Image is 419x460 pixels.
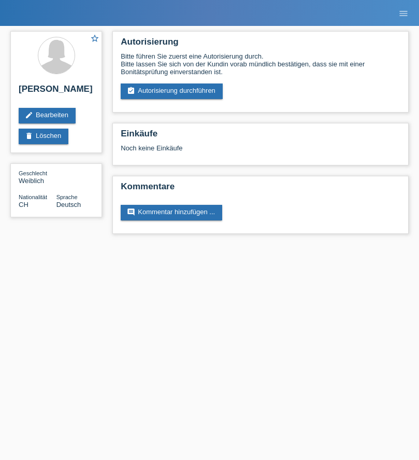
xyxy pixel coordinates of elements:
i: star_border [90,34,99,43]
a: deleteLöschen [19,129,68,144]
h2: Autorisierung [121,37,400,52]
i: menu [398,8,409,19]
span: Geschlecht [19,170,47,176]
div: Bitte führen Sie zuerst eine Autorisierung durch. Bitte lassen Sie sich von der Kundin vorab münd... [121,52,400,76]
i: delete [25,132,33,140]
a: menu [393,10,414,16]
span: Deutsch [56,201,81,208]
a: commentKommentar hinzufügen ... [121,205,222,220]
span: Sprache [56,194,78,200]
span: Nationalität [19,194,47,200]
i: edit [25,111,33,119]
div: Noch keine Einkäufe [121,144,400,160]
span: Schweiz [19,201,28,208]
a: star_border [90,34,99,45]
div: Weiblich [19,169,56,185]
h2: [PERSON_NAME] [19,84,94,100]
a: assignment_turned_inAutorisierung durchführen [121,83,223,99]
h2: Kommentare [121,182,400,197]
a: editBearbeiten [19,108,76,123]
i: assignment_turned_in [127,87,135,95]
i: comment [127,208,135,216]
h2: Einkäufe [121,129,400,144]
